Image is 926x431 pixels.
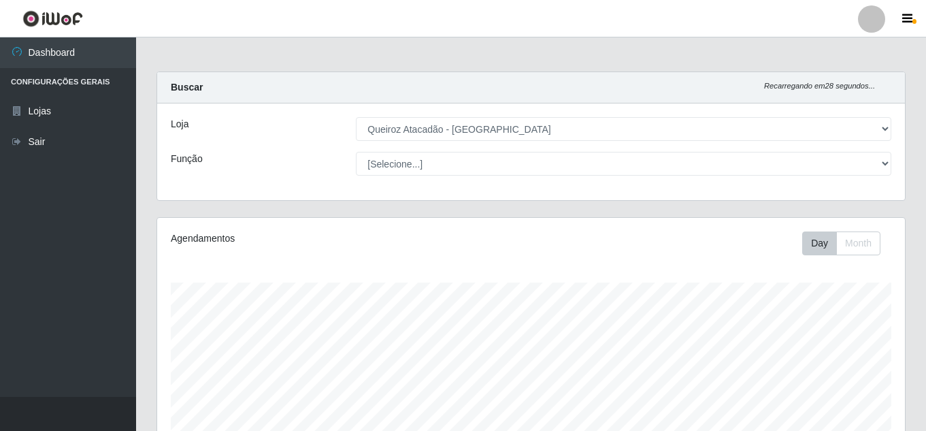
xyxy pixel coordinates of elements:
[171,152,203,166] label: Função
[171,117,188,131] label: Loja
[22,10,83,27] img: CoreUI Logo
[764,82,875,90] i: Recarregando em 28 segundos...
[802,232,891,255] div: Toolbar with button groups
[171,82,203,93] strong: Buscar
[836,232,880,255] button: Month
[802,232,837,255] button: Day
[171,232,459,246] div: Agendamentos
[802,232,880,255] div: First group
